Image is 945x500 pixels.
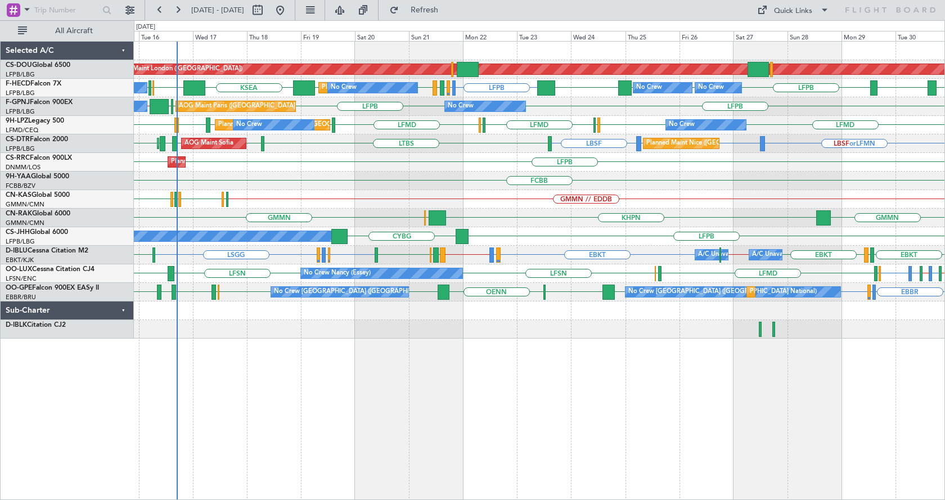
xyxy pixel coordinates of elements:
span: Refresh [401,6,448,14]
a: CS-JHHGlobal 6000 [6,229,68,236]
span: CS-DTR [6,136,30,143]
a: CN-RAKGlobal 6000 [6,210,70,217]
a: CS-DOUGlobal 6500 [6,62,70,69]
div: Planned [GEOGRAPHIC_DATA] ([GEOGRAPHIC_DATA]) [218,116,377,133]
div: Wed 17 [193,31,247,41]
div: Quick Links [774,6,812,17]
a: EBKT/KJK [6,256,34,264]
a: LFPB/LBG [6,89,35,97]
div: Thu 25 [625,31,679,41]
div: No Crew [331,79,357,96]
a: 9H-LPZLegacy 500 [6,118,64,124]
a: CN-KASGlobal 5000 [6,192,70,199]
button: Refresh [384,1,452,19]
div: Tue 16 [139,31,193,41]
div: Sun 21 [409,31,463,41]
a: LFSN/ENC [6,274,37,283]
div: No Crew [448,98,474,115]
a: LFPB/LBG [6,70,35,79]
div: No Crew [698,79,724,96]
span: CS-JHH [6,229,30,236]
span: CS-RRC [6,155,30,161]
div: No Crew [236,116,262,133]
span: CN-RAK [6,210,32,217]
span: D-IBLU [6,247,28,254]
div: AOG Maint Sofia [184,135,233,152]
div: No Crew [GEOGRAPHIC_DATA] ([GEOGRAPHIC_DATA] National) [274,283,462,300]
div: Thu 18 [247,31,301,41]
div: [DATE] [136,22,155,32]
div: A/C Unavailable [GEOGRAPHIC_DATA]-[GEOGRAPHIC_DATA] [752,246,931,263]
a: CS-RRCFalcon 900LX [6,155,72,161]
div: Mon 22 [463,31,517,41]
div: No Crew [GEOGRAPHIC_DATA] ([GEOGRAPHIC_DATA] National) [628,283,817,300]
div: Planned Maint Nice ([GEOGRAPHIC_DATA]) [646,135,772,152]
div: Mon 29 [841,31,895,41]
div: Planned Maint [GEOGRAPHIC_DATA] ([GEOGRAPHIC_DATA]) [171,154,348,170]
span: OO-LUX [6,266,32,273]
a: CS-DTRFalcon 2000 [6,136,68,143]
a: LFPB/LBG [6,145,35,153]
span: CS-DOU [6,62,32,69]
span: CN-KAS [6,192,31,199]
a: F-GPNJFalcon 900EX [6,99,73,106]
div: No Crew [636,79,662,96]
a: D-IBLKCitation CJ2 [6,322,66,328]
a: GMMN/CMN [6,219,44,227]
span: All Aircraft [29,27,119,35]
button: All Aircraft [12,22,122,40]
span: 9H-LPZ [6,118,28,124]
div: Planned Maint London ([GEOGRAPHIC_DATA]) [108,61,242,78]
div: Planned Maint [GEOGRAPHIC_DATA] ([GEOGRAPHIC_DATA]) [322,79,499,96]
a: FCBB/BZV [6,182,35,190]
div: A/C Unavailable [GEOGRAPHIC_DATA] ([GEOGRAPHIC_DATA] National) [698,246,907,263]
span: F-HECD [6,80,30,87]
a: 9H-YAAGlobal 5000 [6,173,69,180]
div: Fri 26 [679,31,733,41]
a: OO-LUXCessna Citation CJ4 [6,266,94,273]
div: Wed 24 [571,31,625,41]
div: No Crew Nancy (Essey) [304,265,371,282]
a: OO-GPEFalcon 900EX EASy II [6,285,99,291]
a: GMMN/CMN [6,200,44,209]
span: OO-GPE [6,285,32,291]
span: D-IBLK [6,322,27,328]
span: 9H-YAA [6,173,31,180]
span: F-GPNJ [6,99,30,106]
div: Fri 19 [301,31,355,41]
span: [DATE] - [DATE] [191,5,244,15]
button: Quick Links [751,1,835,19]
a: LFPB/LBG [6,107,35,116]
div: Sun 28 [787,31,841,41]
a: LFMD/CEQ [6,126,38,134]
div: Sat 20 [355,31,409,41]
div: Sat 27 [733,31,787,41]
a: LFPB/LBG [6,237,35,246]
input: Trip Number [34,2,99,19]
a: F-HECDFalcon 7X [6,80,61,87]
a: D-IBLUCessna Citation M2 [6,247,88,254]
div: No Crew [669,116,695,133]
div: Tue 23 [517,31,571,41]
a: DNMM/LOS [6,163,40,172]
div: AOG Maint Paris ([GEOGRAPHIC_DATA]) [179,98,297,115]
a: EBBR/BRU [6,293,36,301]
